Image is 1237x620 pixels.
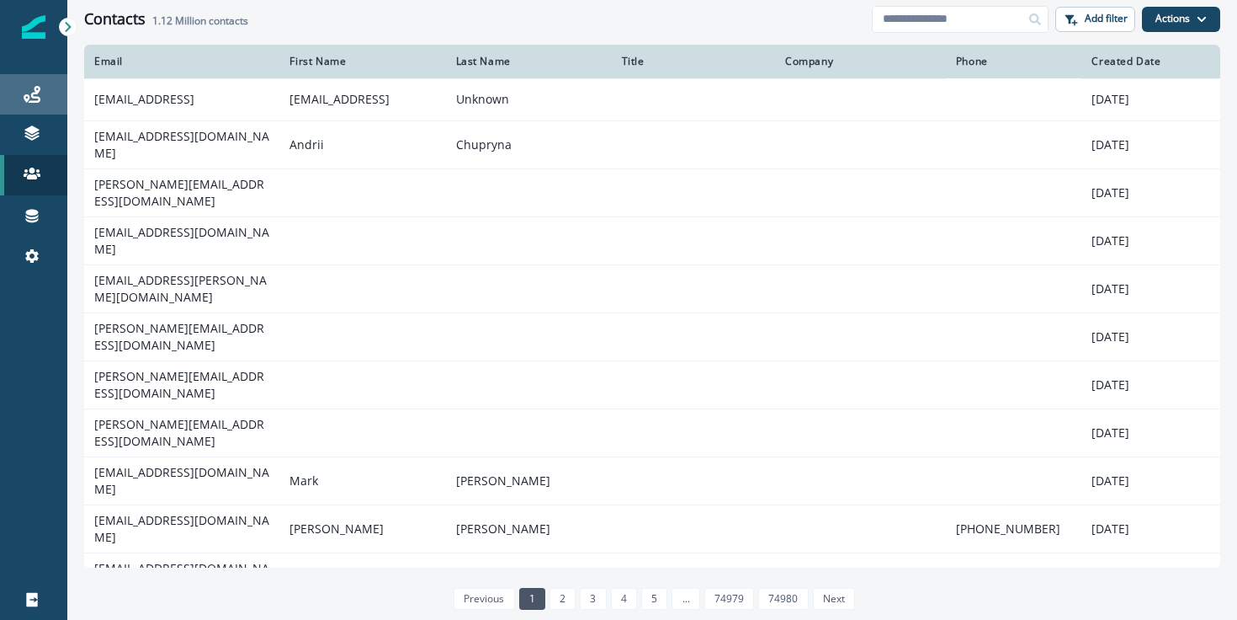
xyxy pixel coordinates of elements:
[84,78,1220,120] a: [EMAIL_ADDRESS][EMAIL_ADDRESS]Unknown[DATE]
[1091,136,1210,153] p: [DATE]
[279,78,445,120] td: [EMAIL_ADDRESS]
[785,55,936,68] div: Company
[84,168,1220,216] a: [PERSON_NAME][EMAIL_ADDRESS][DOMAIN_NAME][DATE]
[446,120,612,168] td: Chupryna
[84,361,1220,409] a: [PERSON_NAME][EMAIL_ADDRESS][DOMAIN_NAME][DATE]
[956,55,1071,68] div: Phone
[84,409,1220,457] a: [PERSON_NAME][EMAIL_ADDRESS][DOMAIN_NAME][DATE]
[84,409,279,457] td: [PERSON_NAME][EMAIL_ADDRESS][DOMAIN_NAME]
[84,505,279,553] td: [EMAIL_ADDRESS][DOMAIN_NAME]
[84,361,279,409] td: [PERSON_NAME][EMAIL_ADDRESS][DOMAIN_NAME]
[84,168,279,216] td: [PERSON_NAME][EMAIL_ADDRESS][DOMAIN_NAME]
[519,588,545,610] a: Page 1 is your current page
[1091,521,1210,537] p: [DATE]
[1142,7,1220,32] button: Actions
[446,457,612,505] td: [PERSON_NAME]
[758,588,808,610] a: Page 74980
[84,216,279,265] td: [EMAIL_ADDRESS][DOMAIN_NAME]
[946,505,1081,553] td: [PHONE_NUMBER]
[1091,329,1210,345] p: [DATE]
[549,588,576,610] a: Page 2
[1091,184,1210,201] p: [DATE]
[94,55,269,68] div: Email
[1091,473,1210,489] p: [DATE]
[279,457,445,505] td: Mark
[1091,91,1210,108] p: [DATE]
[641,588,667,610] a: Page 5
[279,505,445,553] td: [PERSON_NAME]
[152,15,248,27] h2: contacts
[1091,281,1210,297] p: [DATE]
[152,13,206,28] span: 1.12 Million
[446,78,612,120] td: Unknown
[84,553,279,601] td: [EMAIL_ADDRESS][DOMAIN_NAME]
[22,15,45,39] img: Inflection
[672,588,699,610] a: Jump forward
[611,588,637,610] a: Page 4
[84,10,146,29] h1: Contacts
[1091,232,1210,249] p: [DATE]
[1085,13,1128,24] p: Add filter
[84,216,1220,265] a: [EMAIL_ADDRESS][DOMAIN_NAME][DATE]
[289,55,435,68] div: First Name
[813,588,855,610] a: Next page
[84,265,279,313] td: [EMAIL_ADDRESS][PERSON_NAME][DOMAIN_NAME]
[84,313,279,361] td: [PERSON_NAME][EMAIL_ADDRESS][DOMAIN_NAME]
[1091,377,1210,393] p: [DATE]
[84,553,1220,601] a: [EMAIL_ADDRESS][DOMAIN_NAME][DATE]
[622,55,765,68] div: Title
[84,120,1220,168] a: [EMAIL_ADDRESS][DOMAIN_NAME]AndriiChupryna[DATE]
[449,588,855,610] ul: Pagination
[84,505,1220,553] a: [EMAIL_ADDRESS][DOMAIN_NAME][PERSON_NAME][PERSON_NAME][PHONE_NUMBER][DATE]
[446,505,612,553] td: [PERSON_NAME]
[84,457,1220,505] a: [EMAIL_ADDRESS][DOMAIN_NAME]Mark[PERSON_NAME][DATE]
[1055,7,1135,32] button: Add filter
[84,120,279,168] td: [EMAIL_ADDRESS][DOMAIN_NAME]
[84,313,1220,361] a: [PERSON_NAME][EMAIL_ADDRESS][DOMAIN_NAME][DATE]
[456,55,602,68] div: Last Name
[279,120,445,168] td: Andrii
[84,265,1220,313] a: [EMAIL_ADDRESS][PERSON_NAME][DOMAIN_NAME][DATE]
[84,457,279,505] td: [EMAIL_ADDRESS][DOMAIN_NAME]
[1091,425,1210,441] p: [DATE]
[1091,55,1210,68] div: Created Date
[704,588,754,610] a: Page 74979
[84,78,279,120] td: [EMAIL_ADDRESS]
[580,588,606,610] a: Page 3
